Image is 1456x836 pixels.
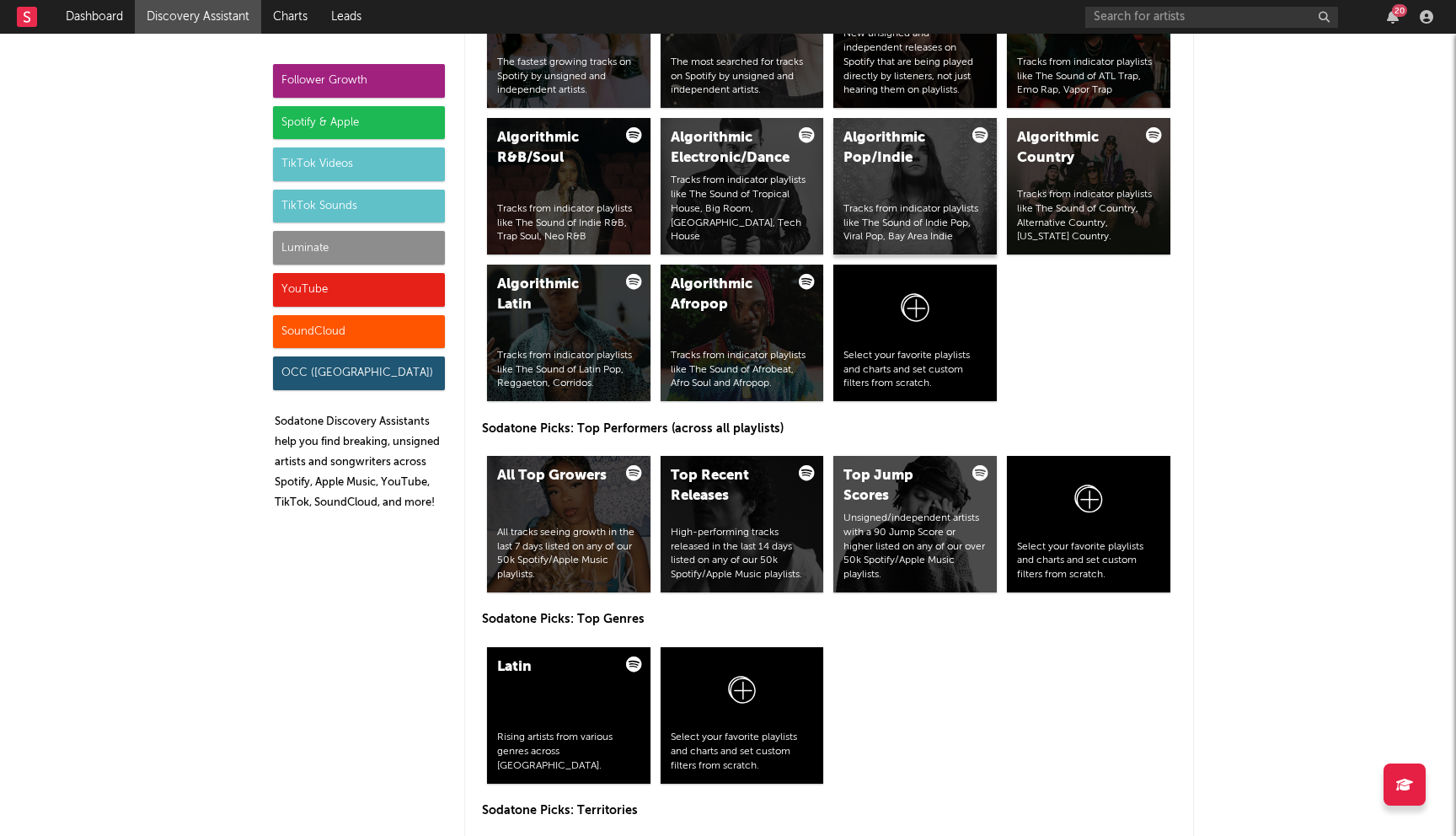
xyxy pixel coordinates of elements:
a: Top Recent ReleasesHigh-performing tracks released in the last 14 days listed on any of our 50k S... [661,456,824,592]
div: Algorithmic Latin [497,275,612,315]
div: Tracks from indicator playlists like The Sound of ATL Trap, Emo Rap, Vapor Trap [1017,56,1160,98]
a: LatinRising artists from various genres across [GEOGRAPHIC_DATA]. [487,647,650,784]
div: All Top Growers [497,466,612,486]
div: Follower Growth [273,64,445,98]
a: Algorithmic LatinTracks from indicator playlists like The Sound of Latin Pop, Reggaeton, Corridos. [487,265,650,401]
a: Select your favorite playlists and charts and set custom filters from scratch. [661,647,824,784]
button: 20 [1387,10,1399,24]
div: Top Jump Scores [843,466,958,506]
div: The most searched for tracks on Spotify by unsigned and independent artists. [671,56,814,98]
p: Sodatone Picks: Top Genres [482,609,1176,630]
div: SoundCloud [273,315,445,349]
div: TikTok Sounds [273,190,445,223]
a: Algorithmic CountryTracks from indicator playlists like The Sound of Country, Alternative Country... [1007,118,1170,255]
p: Sodatone Discovery Assistants help you find breaking, unsigned artists and songwriters across Spo... [275,412,445,513]
p: Sodatone Picks: Top Performers (across all playlists) [482,419,1176,439]
input: Search for artists [1085,7,1338,28]
div: All tracks seeing growth in the last 7 days listed on any of our 50k Spotify/Apple Music playlists. [497,526,640,582]
p: Sodatone Picks: Territories [482,801,1176,821]
a: Algorithmic Pop/IndieTracks from indicator playlists like The Sound of Indie Pop, Viral Pop, Bay ... [833,118,997,255]
div: Tracks from indicator playlists like The Sound of Country, Alternative Country, [US_STATE] Country. [1017,188,1160,244]
div: Tracks from indicator playlists like The Sound of Indie R&B, Trap Soul, Neo R&B [497,202,640,244]
div: Algorithmic Country [1017,128,1132,169]
div: High-performing tracks released in the last 14 days listed on any of our 50k Spotify/Apple Music ... [671,526,814,582]
div: Tracks from indicator playlists like The Sound of Afrobeat, Afro Soul and Afropop. [671,349,814,391]
div: Latin [497,657,612,678]
div: Algorithmic Pop/Indie [843,128,958,169]
div: Algorithmic Afropop [671,275,785,315]
div: OCC ([GEOGRAPHIC_DATA]) [273,356,445,390]
div: 20 [1392,4,1407,17]
div: Select your favorite playlists and charts and set custom filters from scratch. [671,731,814,773]
div: Algorithmic Electronic/Dance [671,128,785,169]
div: Select your favorite playlists and charts and set custom filters from scratch. [843,349,987,391]
div: Unsigned/independent artists with a 90 Jump Score or higher listed on any of our over 50k Spotify... [843,512,987,582]
div: Algorithmic R&B/Soul [497,128,612,169]
a: Top Jump ScoresUnsigned/independent artists with a 90 Jump Score or higher listed on any of our o... [833,456,997,592]
a: Algorithmic Electronic/DanceTracks from indicator playlists like The Sound of Tropical House, Big... [661,118,824,255]
a: Select your favorite playlists and charts and set custom filters from scratch. [833,265,997,401]
div: Spotify & Apple [273,106,445,140]
div: YouTube [273,273,445,307]
div: Top Recent Releases [671,466,785,506]
div: Tracks from indicator playlists like The Sound of Indie Pop, Viral Pop, Bay Area Indie [843,202,987,244]
div: Tracks from indicator playlists like The Sound of Tropical House, Big Room, [GEOGRAPHIC_DATA], Te... [671,174,814,244]
a: Algorithmic R&B/SoulTracks from indicator playlists like The Sound of Indie R&B, Trap Soul, Neo R&B [487,118,650,255]
div: Select your favorite playlists and charts and set custom filters from scratch. [1017,540,1160,582]
div: The fastest growing tracks on Spotify by unsigned and independent artists. [497,56,640,98]
div: Tracks from indicator playlists like The Sound of Latin Pop, Reggaeton, Corridos. [497,349,640,391]
a: All Top GrowersAll tracks seeing growth in the last 7 days listed on any of our 50k Spotify/Apple... [487,456,650,592]
div: New unsigned and independent releases on Spotify that are being played directly by listeners, not... [843,27,987,98]
div: Luminate [273,231,445,265]
div: TikTok Videos [273,147,445,181]
a: Algorithmic AfropopTracks from indicator playlists like The Sound of Afrobeat, Afro Soul and Afro... [661,265,824,401]
div: Rising artists from various genres across [GEOGRAPHIC_DATA]. [497,731,640,773]
a: Select your favorite playlists and charts and set custom filters from scratch. [1007,456,1170,592]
